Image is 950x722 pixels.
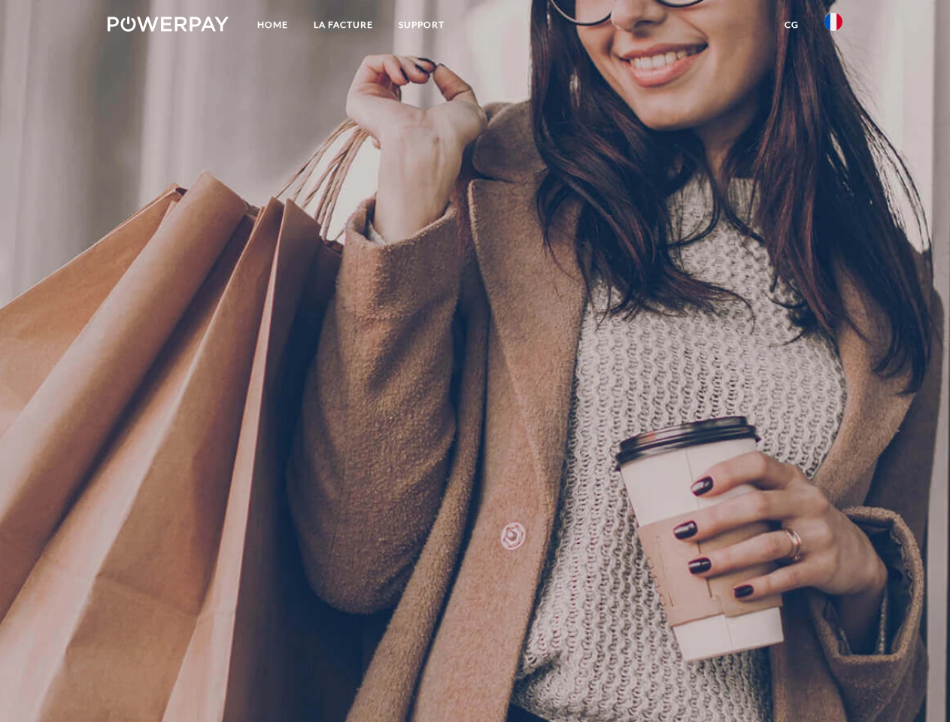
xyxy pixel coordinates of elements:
[244,11,301,38] a: Home
[824,13,842,31] img: fr
[772,11,812,38] a: CG
[301,11,386,38] a: LA FACTURE
[108,17,229,32] img: logo-powerpay-white.svg
[386,11,457,38] a: Support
